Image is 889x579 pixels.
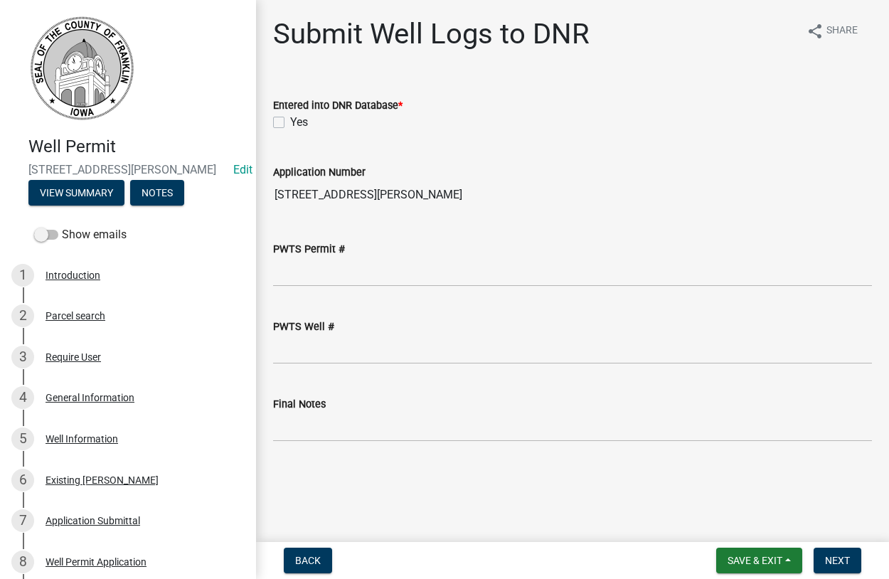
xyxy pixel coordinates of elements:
[826,23,858,40] span: Share
[11,509,34,532] div: 7
[233,163,252,176] a: Edit
[814,548,861,573] button: Next
[46,516,140,526] div: Application Submittal
[46,393,134,403] div: General Information
[46,475,159,485] div: Existing [PERSON_NAME]
[825,555,850,566] span: Next
[728,555,782,566] span: Save & Exit
[28,137,245,157] h4: Well Permit
[11,427,34,450] div: 5
[28,180,124,206] button: View Summary
[233,163,252,176] wm-modal-confirm: Edit Application Number
[34,226,127,243] label: Show emails
[11,469,34,492] div: 6
[28,188,124,199] wm-modal-confirm: Summary
[284,548,332,573] button: Back
[295,555,321,566] span: Back
[273,168,366,178] label: Application Number
[130,180,184,206] button: Notes
[716,548,802,573] button: Save & Exit
[46,311,105,321] div: Parcel search
[46,270,100,280] div: Introduction
[273,400,326,410] label: Final Notes
[11,551,34,573] div: 8
[273,101,403,111] label: Entered into DNR Database
[46,557,147,567] div: Well Permit Application
[28,15,135,122] img: Franklin County, Iowa
[290,114,308,131] label: Yes
[11,264,34,287] div: 1
[11,386,34,409] div: 4
[28,163,228,176] span: [STREET_ADDRESS][PERSON_NAME]
[807,23,824,40] i: share
[130,188,184,199] wm-modal-confirm: Notes
[46,352,101,362] div: Require User
[795,17,869,45] button: shareShare
[273,17,590,51] h1: Submit Well Logs to DNR
[46,434,118,444] div: Well Information
[11,346,34,368] div: 3
[273,322,334,332] label: PWTS Well #
[11,304,34,327] div: 2
[273,245,345,255] label: PWTS Permit #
